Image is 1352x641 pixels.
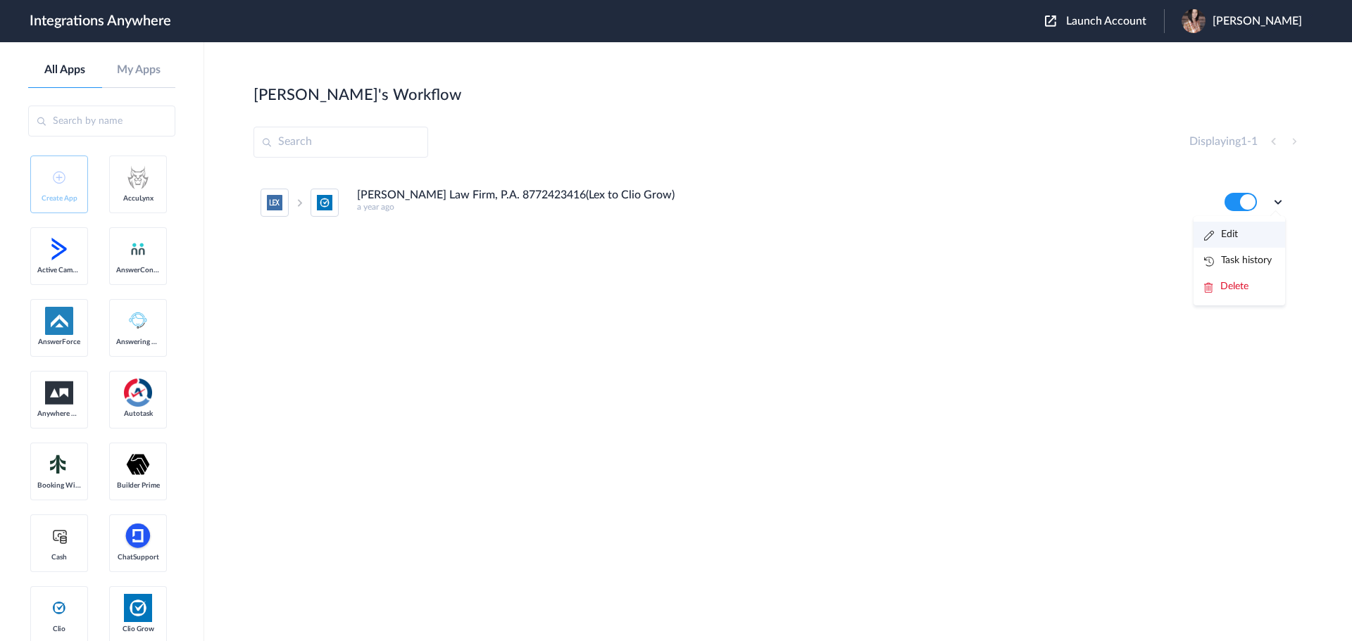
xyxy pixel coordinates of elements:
[116,338,160,346] span: Answering Service
[53,171,65,184] img: add-icon.svg
[1182,9,1206,33] img: received-411653253360191.jpeg
[45,235,73,263] img: active-campaign-logo.svg
[116,410,160,418] span: Autotask
[1251,136,1258,147] span: 1
[37,625,81,633] span: Clio
[51,599,68,616] img: clio-logo.svg
[357,189,675,202] h4: [PERSON_NAME] Law Firm, P.A. 8772423416(Lex to Clio Grow)
[28,63,102,77] a: All Apps
[116,481,160,490] span: Builder Prime
[124,522,152,550] img: chatsupport-icon.svg
[51,528,68,545] img: cash-logo.svg
[37,410,81,418] span: Anywhere Works
[116,553,160,561] span: ChatSupport
[45,452,73,477] img: Setmore_Logo.svg
[116,625,160,633] span: Clio Grow
[130,241,146,258] img: answerconnect-logo.svg
[124,163,152,191] img: acculynx-logo.svg
[1045,15,1164,28] button: Launch Account
[37,553,81,561] span: Cash
[1189,135,1258,148] h4: Displaying -
[1241,136,1247,147] span: 1
[116,194,160,203] span: AccuLynx
[30,13,171,30] h1: Integrations Anywhere
[1204,255,1272,265] a: Task history
[37,481,81,490] span: Booking Widget
[124,379,152,407] img: autotask.png
[1066,15,1146,27] span: Launch Account
[37,194,81,203] span: Create App
[28,106,175,137] input: Search by name
[116,266,160,274] span: AnswerConnect
[1045,15,1056,27] img: launch-acct-icon.svg
[254,127,428,158] input: Search
[124,450,152,478] img: builder-prime-logo.svg
[1213,15,1302,28] span: [PERSON_NAME]
[1220,281,1248,291] span: Delete
[37,338,81,346] span: AnswerForce
[124,307,152,335] img: Answering_service.png
[124,594,152,622] img: Clio.jpg
[102,63,176,77] a: My Apps
[45,381,73,405] img: aww.png
[45,307,73,335] img: af-app-logo.svg
[37,266,81,274] span: Active Campaign
[1204,229,1238,239] a: Edit
[357,202,1206,212] h5: a year ago
[254,86,461,104] h2: [PERSON_NAME]'s Workflow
